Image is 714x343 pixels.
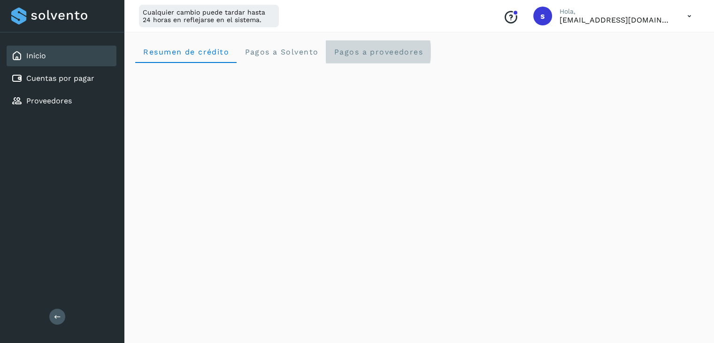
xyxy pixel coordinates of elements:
a: Inicio [26,51,46,60]
div: Cualquier cambio puede tardar hasta 24 horas en reflejarse en el sistema. [139,5,279,27]
a: Proveedores [26,96,72,105]
a: Cuentas por pagar [26,74,94,83]
div: Inicio [7,46,116,66]
span: Pagos a proveedores [333,47,423,56]
span: Resumen de crédito [143,47,229,56]
span: Pagos a Solvento [244,47,318,56]
div: Proveedores [7,91,116,111]
p: selma@enviopack.com [560,16,672,24]
p: Hola, [560,8,672,16]
div: Cuentas por pagar [7,68,116,89]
